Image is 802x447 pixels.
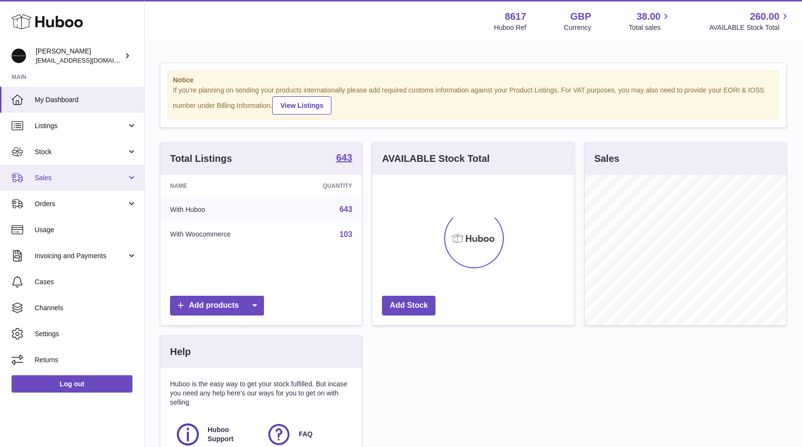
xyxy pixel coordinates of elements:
[170,380,352,407] p: Huboo is the easy way to get your stock fulfilled. But incase you need any help here's our ways f...
[709,23,790,32] span: AVAILABLE Stock Total
[35,147,127,157] span: Stock
[709,10,790,32] a: 260.00 AVAILABLE Stock Total
[160,197,286,222] td: With Huboo
[36,47,122,65] div: [PERSON_NAME]
[336,153,352,162] strong: 643
[35,277,137,287] span: Cases
[629,10,671,32] a: 38.00 Total sales
[594,152,619,165] h3: Sales
[35,173,127,183] span: Sales
[173,76,774,85] strong: Notice
[170,345,191,358] h3: Help
[750,10,779,23] span: 260.00
[35,95,137,105] span: My Dashboard
[494,23,526,32] div: Huboo Ref
[35,251,127,261] span: Invoicing and Payments
[35,199,127,209] span: Orders
[36,56,142,64] span: [EMAIL_ADDRESS][DOMAIN_NAME]
[505,10,526,23] strong: 8617
[35,225,137,235] span: Usage
[272,96,331,115] a: View Listings
[336,153,352,164] a: 643
[382,296,435,316] a: Add Stock
[35,355,137,365] span: Returns
[564,23,592,32] div: Currency
[12,375,132,393] a: Log out
[636,10,660,23] span: 38.00
[629,23,671,32] span: Total sales
[340,230,353,238] a: 103
[299,430,313,439] span: FAQ
[35,121,127,131] span: Listings
[570,10,591,23] strong: GBP
[286,175,362,197] th: Quantity
[170,152,232,165] h3: Total Listings
[35,303,137,313] span: Channels
[160,175,286,197] th: Name
[170,296,264,316] a: Add products
[208,425,255,444] span: Huboo Support
[382,152,489,165] h3: AVAILABLE Stock Total
[340,205,353,213] a: 643
[12,49,26,63] img: hello@alfredco.com
[173,86,774,115] div: If you're planning on sending your products internationally please add required customs informati...
[35,329,137,339] span: Settings
[160,222,286,247] td: With Woocommerce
